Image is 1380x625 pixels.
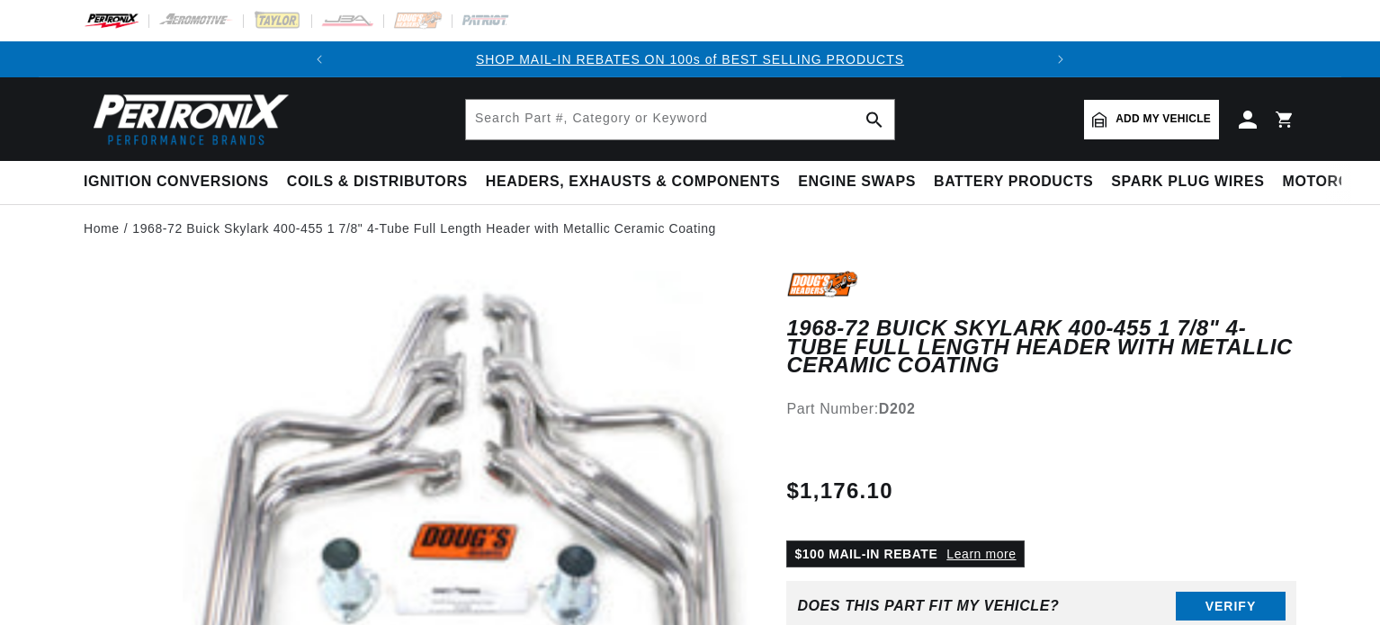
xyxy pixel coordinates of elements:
summary: Spark Plug Wires [1102,161,1273,203]
a: Add my vehicle [1084,100,1219,139]
slideshow-component: Translation missing: en.sections.announcements.announcement_bar [39,41,1341,77]
summary: Ignition Conversions [84,161,278,203]
input: Search Part #, Category or Keyword [466,100,894,139]
a: Learn more [946,547,1016,561]
span: Spark Plug Wires [1111,173,1264,192]
div: Part Number: [786,397,1296,421]
button: Verify [1176,592,1286,621]
div: 1 of 2 [337,49,1044,69]
span: Add my vehicle [1116,111,1211,128]
nav: breadcrumbs [84,219,1296,238]
button: Translation missing: en.sections.announcements.previous_announcement [301,41,337,77]
a: 1968-72 Buick Skylark 400-455 1 7/8" 4-Tube Full Length Header with Metallic Ceramic Coating [132,219,716,238]
div: Announcement [337,49,1044,69]
span: Coils & Distributors [287,173,468,192]
h1: 1968-72 Buick Skylark 400-455 1 7/8" 4-Tube Full Length Header with Metallic Ceramic Coating [786,319,1296,374]
summary: Coils & Distributors [278,161,477,203]
a: Home [84,219,120,238]
summary: Battery Products [925,161,1102,203]
summary: Engine Swaps [789,161,925,203]
span: Ignition Conversions [84,173,269,192]
span: Headers, Exhausts & Components [486,173,780,192]
a: SHOP MAIL-IN REBATES ON 100s of BEST SELLING PRODUCTS [476,52,904,67]
div: Does This part fit My vehicle? [797,598,1059,614]
span: Engine Swaps [798,173,916,192]
button: Translation missing: en.sections.announcements.next_announcement [1043,41,1079,77]
p: $100 MAIL-IN REBATE [786,540,1024,567]
summary: Headers, Exhausts & Components [477,161,789,203]
img: Pertronix [84,88,291,150]
span: $1,176.10 [786,475,892,507]
strong: D202 [879,401,916,416]
button: search button [855,100,894,139]
span: Battery Products [934,173,1093,192]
